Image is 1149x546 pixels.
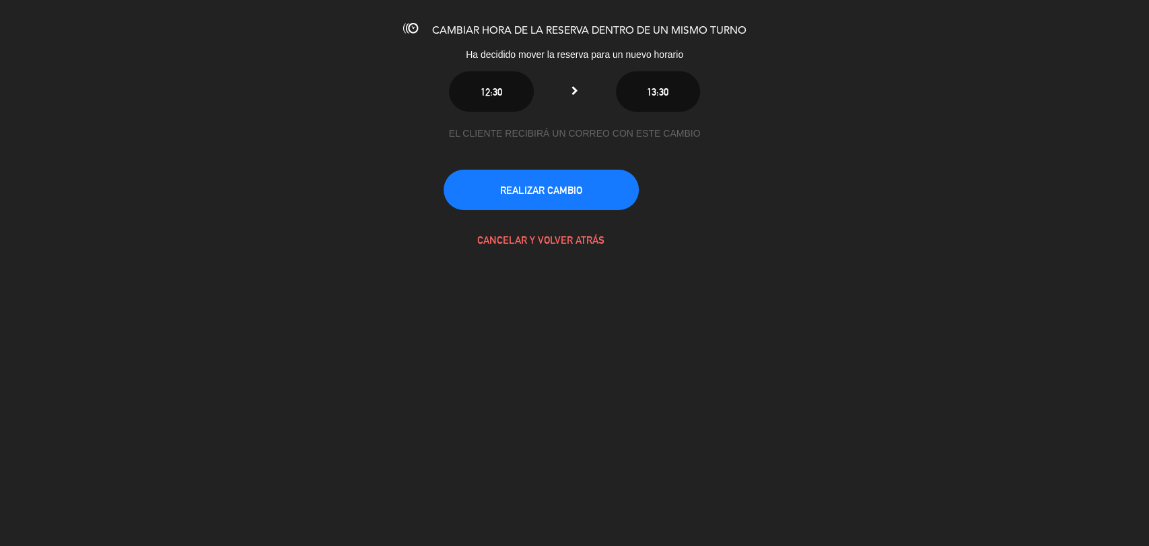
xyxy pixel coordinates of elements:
button: 12:30 [449,71,533,112]
div: Ha decidido mover la reserva para un nuevo horario [353,47,797,63]
button: REALIZAR CAMBIO [444,170,639,210]
span: 13:30 [647,86,668,98]
span: 12:30 [481,86,502,98]
button: 13:30 [616,71,700,112]
div: EL CLIENTE RECIBIRÁ UN CORREO CON ESTE CAMBIO [444,126,706,141]
button: CANCELAR Y VOLVER ATRÁS [444,219,639,260]
span: CAMBIAR HORA DE LA RESERVA DENTRO DE UN MISMO TURNO [432,26,746,36]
